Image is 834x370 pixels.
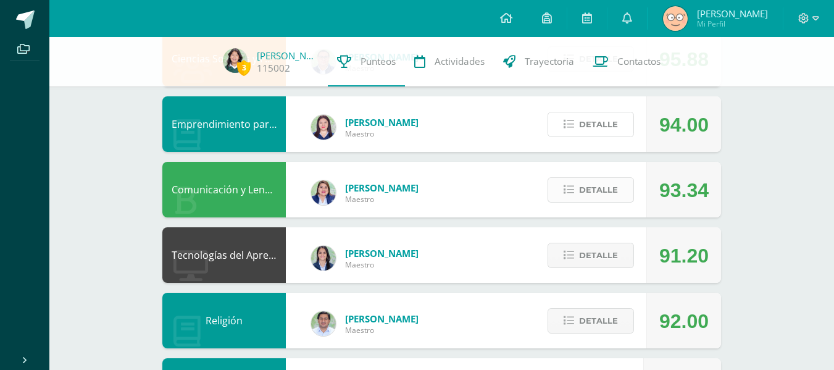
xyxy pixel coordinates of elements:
[257,62,290,75] a: 115002
[162,96,286,152] div: Emprendimiento para la Productividad
[659,228,709,284] div: 91.20
[345,247,419,259] span: [PERSON_NAME]
[345,128,419,139] span: Maestro
[257,49,319,62] a: [PERSON_NAME]
[345,325,419,335] span: Maestro
[311,311,336,336] img: f767cae2d037801592f2ba1a5db71a2a.png
[548,112,634,137] button: Detalle
[345,313,419,325] span: [PERSON_NAME]
[311,180,336,205] img: 97caf0f34450839a27c93473503a1ec1.png
[405,37,494,86] a: Actividades
[583,37,670,86] a: Contactos
[697,7,768,20] span: [PERSON_NAME]
[345,194,419,204] span: Maestro
[361,55,396,68] span: Punteos
[311,246,336,271] img: 7489ccb779e23ff9f2c3e89c21f82ed0.png
[579,309,618,332] span: Detalle
[328,37,405,86] a: Punteos
[525,55,574,68] span: Trayectoria
[659,293,709,349] div: 92.00
[435,55,485,68] span: Actividades
[162,162,286,217] div: Comunicación y Lenguaje, Idioma Español
[548,308,634,334] button: Detalle
[663,6,688,31] img: 8af19cf04de0ae0b6fa021c291ba4e00.png
[345,116,419,128] span: [PERSON_NAME]
[162,293,286,348] div: Religión
[548,243,634,268] button: Detalle
[697,19,768,29] span: Mi Perfil
[494,37,583,86] a: Trayectoria
[345,259,419,270] span: Maestro
[579,113,618,136] span: Detalle
[617,55,661,68] span: Contactos
[237,60,251,75] span: 3
[311,115,336,140] img: a452c7054714546f759a1a740f2e8572.png
[162,227,286,283] div: Tecnologías del Aprendizaje y la Comunicación: Computación
[223,48,248,73] img: 881e1af756ec811c0895067eb3863392.png
[548,177,634,203] button: Detalle
[345,182,419,194] span: [PERSON_NAME]
[659,162,709,218] div: 93.34
[659,97,709,153] div: 94.00
[579,179,618,201] span: Detalle
[579,244,618,267] span: Detalle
